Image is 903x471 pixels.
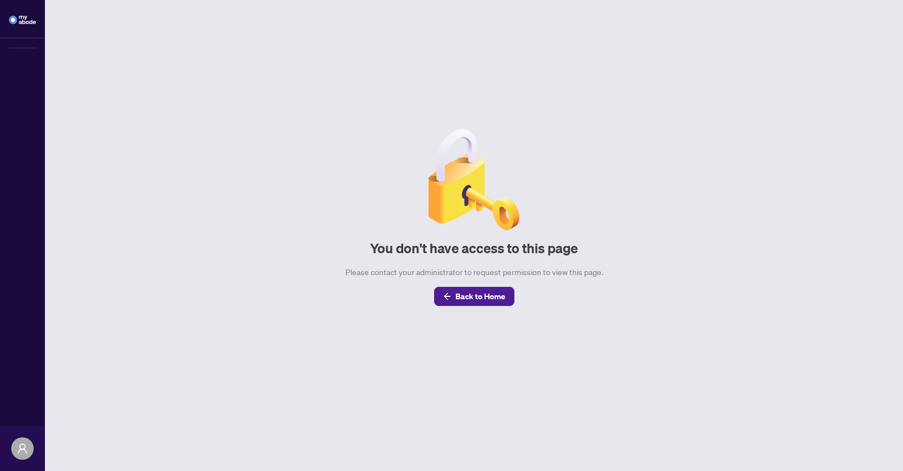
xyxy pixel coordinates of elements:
[370,239,578,257] h2: You don't have access to this page
[345,266,603,278] div: Please contact your administrator to request permission to view this page.
[9,16,36,24] img: logo
[423,129,525,230] img: Null State Icon
[443,292,451,300] span: arrow-left
[17,443,28,454] span: user
[434,287,514,306] button: Back to Home
[455,287,505,305] span: Back to Home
